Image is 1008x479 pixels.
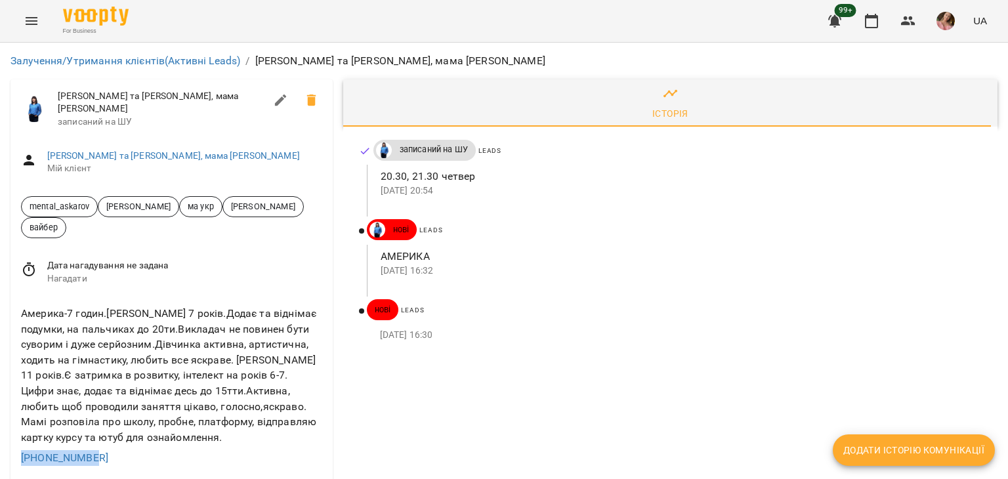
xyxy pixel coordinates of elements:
a: Залучення/Утримання клієнтів(Активні Leads) [10,54,240,67]
button: Додати історію комунікації [833,434,995,466]
button: UA [968,9,992,33]
span: [PERSON_NAME] [223,200,303,213]
span: [PERSON_NAME] та [PERSON_NAME], мама [PERSON_NAME] [58,90,265,115]
img: Voopty Logo [63,7,129,26]
span: Нагадати [47,272,322,285]
span: записаний на ШУ [392,144,476,156]
span: Мій клієнт [47,162,322,175]
span: For Business [63,27,129,35]
button: Menu [16,5,47,37]
span: вайбер [22,221,66,234]
p: [DATE] 16:30 [380,329,976,342]
span: Leads [401,306,424,314]
span: UA [973,14,987,28]
span: Додати історію комунікації [843,442,984,458]
img: Дащенко Аня [21,96,47,122]
span: Leads [478,147,501,154]
span: Leads [419,226,442,234]
span: mental_askarov [22,200,97,213]
p: [PERSON_NAME] та [PERSON_NAME], мама [PERSON_NAME] [255,53,545,69]
li: / [245,53,249,69]
p: [DATE] 20:54 [381,184,976,198]
div: Історія [652,106,688,121]
span: ма укр [180,200,222,213]
a: Дащенко Аня [367,222,385,238]
img: e4201cb721255180434d5b675ab1e4d4.jpg [936,12,955,30]
span: Дата нагадування не задана [47,259,322,272]
a: Дащенко Аня [373,142,392,158]
span: нові [367,304,399,316]
p: АМЕРИКА [381,249,976,264]
a: [PERSON_NAME] та [PERSON_NAME], мама [PERSON_NAME] [47,150,300,161]
p: 20.30, 21.30 четвер [381,169,976,184]
span: 99+ [835,4,856,17]
span: записаний на ШУ [58,115,265,129]
img: Дащенко Аня [369,222,385,238]
p: [DATE] 16:32 [381,264,976,278]
div: Америка-7 годин.[PERSON_NAME] 7 років.Додає та віднімає подумки, на пальчиках до 20ти.Викладач не... [18,303,325,448]
span: [PERSON_NAME] [98,200,178,213]
a: [PHONE_NUMBER] [21,451,108,464]
nav: breadcrumb [10,53,997,69]
img: Дащенко Аня [376,142,392,158]
span: нові [385,224,417,236]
